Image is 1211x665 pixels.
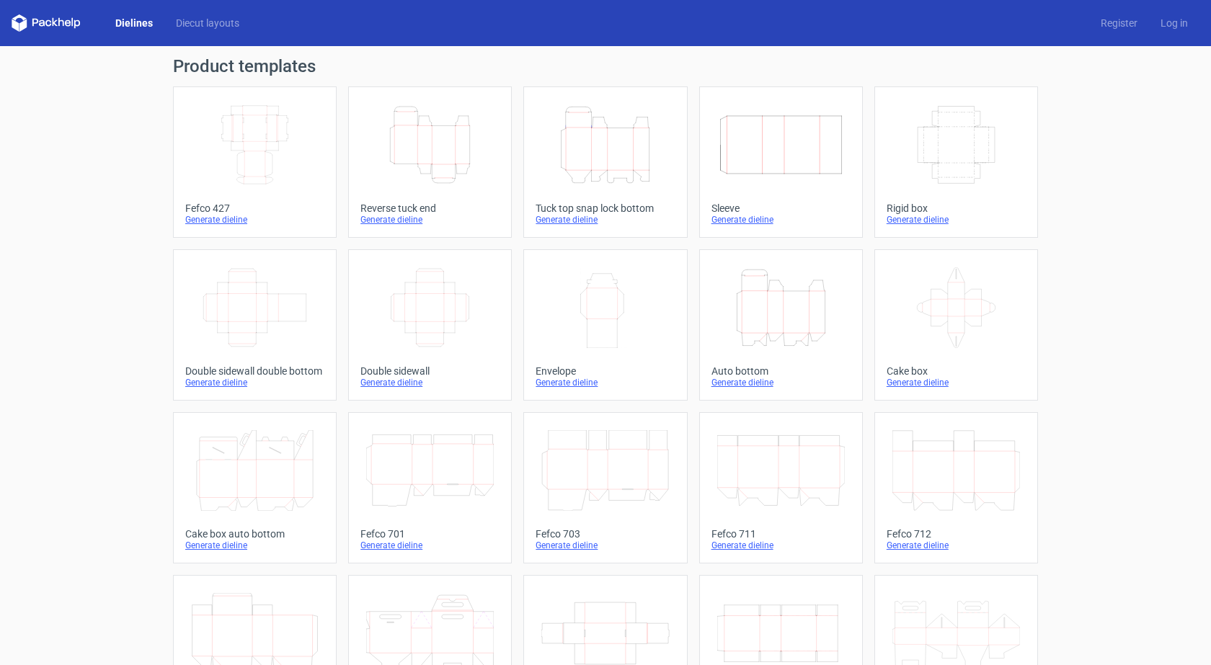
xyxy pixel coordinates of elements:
div: Rigid box [887,202,1026,214]
div: Fefco 427 [185,202,324,214]
a: Cake boxGenerate dieline [874,249,1038,401]
a: Tuck top snap lock bottomGenerate dieline [523,86,687,238]
a: Cake box auto bottomGenerate dieline [173,412,337,563]
div: Fefco 703 [536,528,675,540]
div: Sleeve [711,202,851,214]
a: Fefco 711Generate dieline [699,412,863,563]
div: Tuck top snap lock bottom [536,202,675,214]
a: Fefco 703Generate dieline [523,412,687,563]
div: Double sidewall [360,365,500,377]
div: Generate dieline [711,377,851,388]
a: SleeveGenerate dieline [699,86,863,238]
div: Generate dieline [360,540,500,551]
a: Dielines [104,16,164,30]
a: Fefco 712Generate dieline [874,412,1038,563]
div: Generate dieline [185,214,324,226]
a: Diecut layouts [164,16,251,30]
div: Generate dieline [536,214,675,226]
div: Reverse tuck end [360,202,500,214]
div: Generate dieline [360,377,500,388]
div: Generate dieline [360,214,500,226]
div: Cake box auto bottom [185,528,324,540]
div: Generate dieline [711,214,851,226]
h1: Product templates [173,58,1038,75]
div: Generate dieline [887,540,1026,551]
a: Fefco 427Generate dieline [173,86,337,238]
div: Generate dieline [887,377,1026,388]
div: Auto bottom [711,365,851,377]
div: Cake box [887,365,1026,377]
div: Generate dieline [536,540,675,551]
div: Fefco 701 [360,528,500,540]
div: Envelope [536,365,675,377]
a: Double sidewallGenerate dieline [348,249,512,401]
a: Reverse tuck endGenerate dieline [348,86,512,238]
a: Log in [1149,16,1199,30]
div: Generate dieline [185,377,324,388]
a: Register [1089,16,1149,30]
div: Fefco 711 [711,528,851,540]
div: Generate dieline [185,540,324,551]
a: Double sidewall double bottomGenerate dieline [173,249,337,401]
a: Rigid boxGenerate dieline [874,86,1038,238]
div: Generate dieline [711,540,851,551]
div: Fefco 712 [887,528,1026,540]
div: Generate dieline [887,214,1026,226]
a: EnvelopeGenerate dieline [523,249,687,401]
div: Double sidewall double bottom [185,365,324,377]
div: Generate dieline [536,377,675,388]
a: Auto bottomGenerate dieline [699,249,863,401]
a: Fefco 701Generate dieline [348,412,512,563]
